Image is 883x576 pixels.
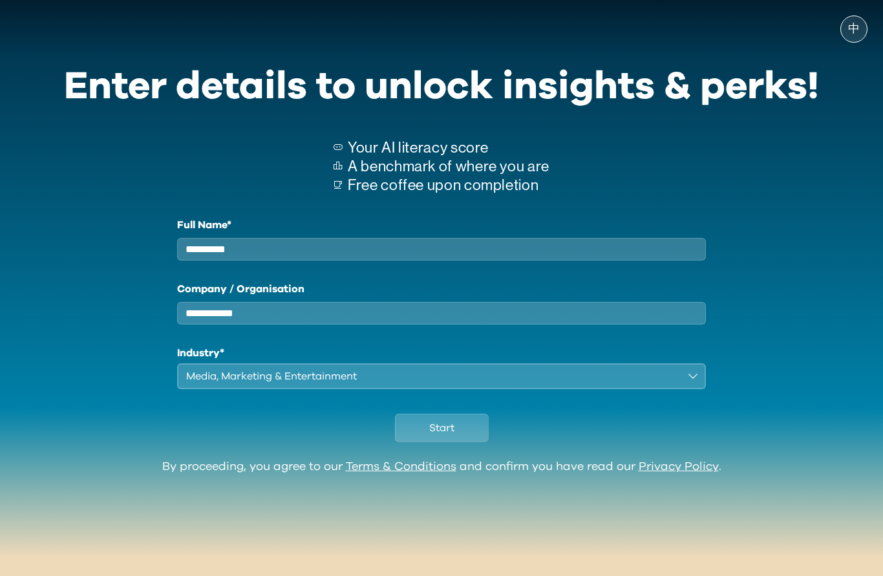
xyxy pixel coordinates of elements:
label: Full Name* [177,217,706,233]
div: By proceeding, you agree to our and confirm you have read our . [162,460,721,475]
h1: Industry* [177,345,706,361]
label: Company / Organisation [177,281,706,297]
div: Media, Marketing & Entertainment [186,368,679,384]
span: 中 [848,23,860,36]
a: Privacy Policy [639,461,719,473]
p: Your AI literacy score [348,138,549,157]
p: Free coffee upon completion [348,176,549,195]
div: Enter details to unlock insights & perks! [64,56,819,118]
button: Start [395,414,489,442]
span: Start [429,420,454,436]
a: Terms & Conditions [346,461,456,473]
p: A benchmark of where you are [348,157,549,176]
button: Media, Marketing & Entertainment [177,363,706,389]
